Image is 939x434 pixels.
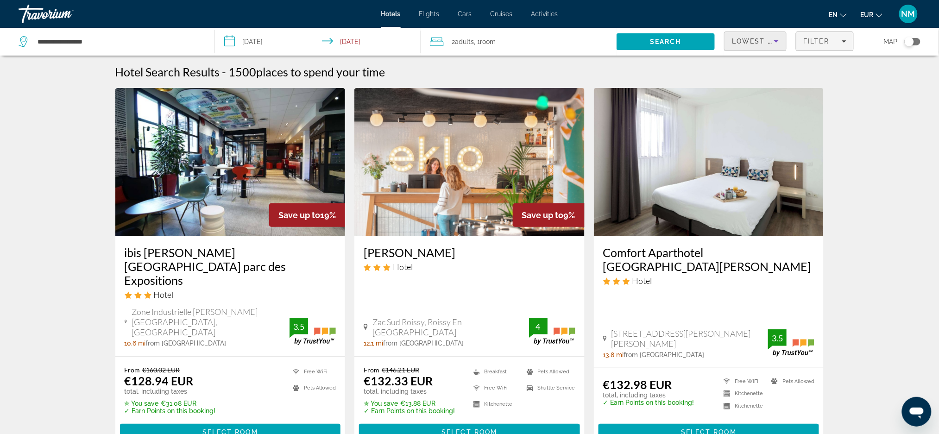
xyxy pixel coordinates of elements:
[125,289,336,300] div: 3 star Hotel
[288,366,336,377] li: Free WiFi
[469,382,522,394] li: Free WiFi
[146,340,227,347] span: from [GEOGRAPHIC_DATA]
[603,399,694,406] p: ✓ Earn Points on this booking!
[125,400,159,407] span: ✮ You save
[603,377,672,391] ins: €132.98 EUR
[125,366,140,374] span: From
[829,8,847,21] button: Change language
[19,2,111,26] a: Travorium
[796,31,853,51] button: Filters
[603,351,624,359] span: 13.8 mi
[491,10,513,18] a: Cruises
[115,88,346,236] img: ibis Paris Nord Villepinte parc des Expositions
[125,388,216,395] p: total, including taxes
[364,388,455,395] p: total, including taxes
[884,35,898,48] span: Map
[522,382,575,394] li: Shuttle Service
[288,382,336,394] li: Pets Allowed
[719,402,767,410] li: Kitchenette
[458,10,472,18] a: Cars
[719,377,767,385] li: Free WiFi
[898,38,920,46] button: Toggle map
[719,390,767,398] li: Kitchenette
[125,245,336,287] a: ibis [PERSON_NAME][GEOGRAPHIC_DATA] parc des Expositions
[768,333,787,344] div: 3.5
[393,262,413,272] span: Hotel
[132,307,290,337] span: Zone Industrielle [PERSON_NAME][GEOGRAPHIC_DATA], [GEOGRAPHIC_DATA]
[125,340,146,347] span: 10.6 mi
[901,9,915,19] span: NM
[522,366,575,377] li: Pets Allowed
[768,329,814,357] img: TrustYou guest rating badge
[522,210,564,220] span: Save up to
[269,203,345,227] div: 19%
[603,245,815,273] a: Comfort Aparthotel [GEOGRAPHIC_DATA][PERSON_NAME]
[222,65,227,79] span: -
[455,38,474,45] span: Adults
[624,351,705,359] span: from [GEOGRAPHIC_DATA]
[603,391,694,399] p: total, including taxes
[364,366,379,374] span: From
[143,366,180,374] del: €160.02 EUR
[732,38,791,45] span: Lowest Price
[125,407,216,415] p: ✓ Earn Points on this booking!
[861,11,874,19] span: EUR
[529,318,575,345] img: TrustYou guest rating badge
[364,400,398,407] span: ✮ You save
[229,65,385,79] h2: 1500
[469,366,522,377] li: Breakfast
[594,88,824,236] img: Comfort Aparthotel Versailles St Cyr l Ecole
[480,38,496,45] span: Room
[611,328,769,349] span: [STREET_ADDRESS][PERSON_NAME][PERSON_NAME]
[372,317,529,337] span: Zac Sud Roissy, Roissy En [GEOGRAPHIC_DATA]
[381,10,401,18] a: Hotels
[896,4,920,24] button: User Menu
[154,289,174,300] span: Hotel
[419,10,440,18] a: Flights
[290,321,308,332] div: 3.5
[364,245,575,259] a: [PERSON_NAME]
[767,377,814,385] li: Pets Allowed
[732,36,779,47] mat-select: Sort by
[382,366,419,374] del: €146.21 EUR
[632,276,652,286] span: Hotel
[861,8,882,21] button: Change currency
[452,35,474,48] span: 2
[603,276,815,286] div: 3 star Hotel
[125,400,216,407] p: €31.08 EUR
[529,321,548,332] div: 4
[364,374,433,388] ins: €132.33 EUR
[902,397,932,427] iframe: Кнопка запуска окна обмена сообщениями
[278,210,320,220] span: Save up to
[617,33,715,50] button: Search
[513,203,585,227] div: 9%
[531,10,558,18] a: Activities
[354,88,585,236] img: Eklo Roissy
[215,28,421,56] button: Select check in and out date
[650,38,681,45] span: Search
[829,11,838,19] span: en
[364,262,575,272] div: 3 star Hotel
[474,35,496,48] span: , 1
[37,35,201,49] input: Search hotel destination
[115,65,220,79] h1: Hotel Search Results
[257,65,385,79] span: places to spend your time
[383,340,464,347] span: from [GEOGRAPHIC_DATA]
[364,400,455,407] p: €13.88 EUR
[469,398,522,410] li: Kitchenette
[803,38,830,45] span: Filter
[421,28,617,56] button: Travelers: 2 adults, 0 children
[364,407,455,415] p: ✓ Earn Points on this booking!
[364,340,383,347] span: 12.1 mi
